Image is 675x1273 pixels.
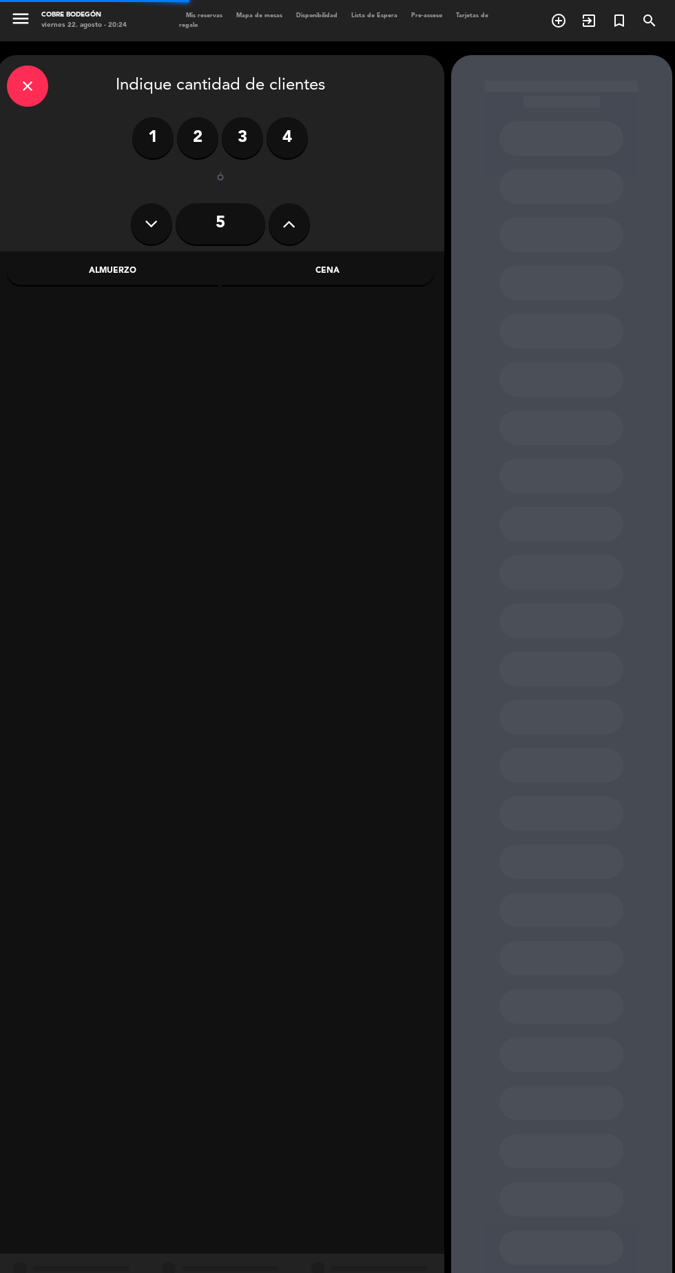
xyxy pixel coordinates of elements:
span: Mapa de mesas [229,12,289,19]
span: Lista de Espera [344,12,404,19]
i: search [641,12,658,29]
div: Cena [222,258,434,285]
button: menu [10,8,31,32]
i: add_circle_outline [550,12,567,29]
label: 4 [267,117,308,158]
div: Almuerzo [7,258,219,285]
div: Indique cantidad de clientes [7,65,434,107]
span: Mis reservas [179,12,229,19]
span: Disponibilidad [289,12,344,19]
i: close [19,78,36,94]
div: Cobre Bodegón [41,10,127,21]
label: 2 [177,117,218,158]
label: 3 [222,117,263,158]
div: viernes 22. agosto - 20:24 [41,21,127,31]
i: menu [10,8,31,29]
label: 1 [132,117,174,158]
i: turned_in_not [611,12,627,29]
i: exit_to_app [581,12,597,29]
span: Pre-acceso [404,12,449,19]
div: ó [198,172,242,186]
